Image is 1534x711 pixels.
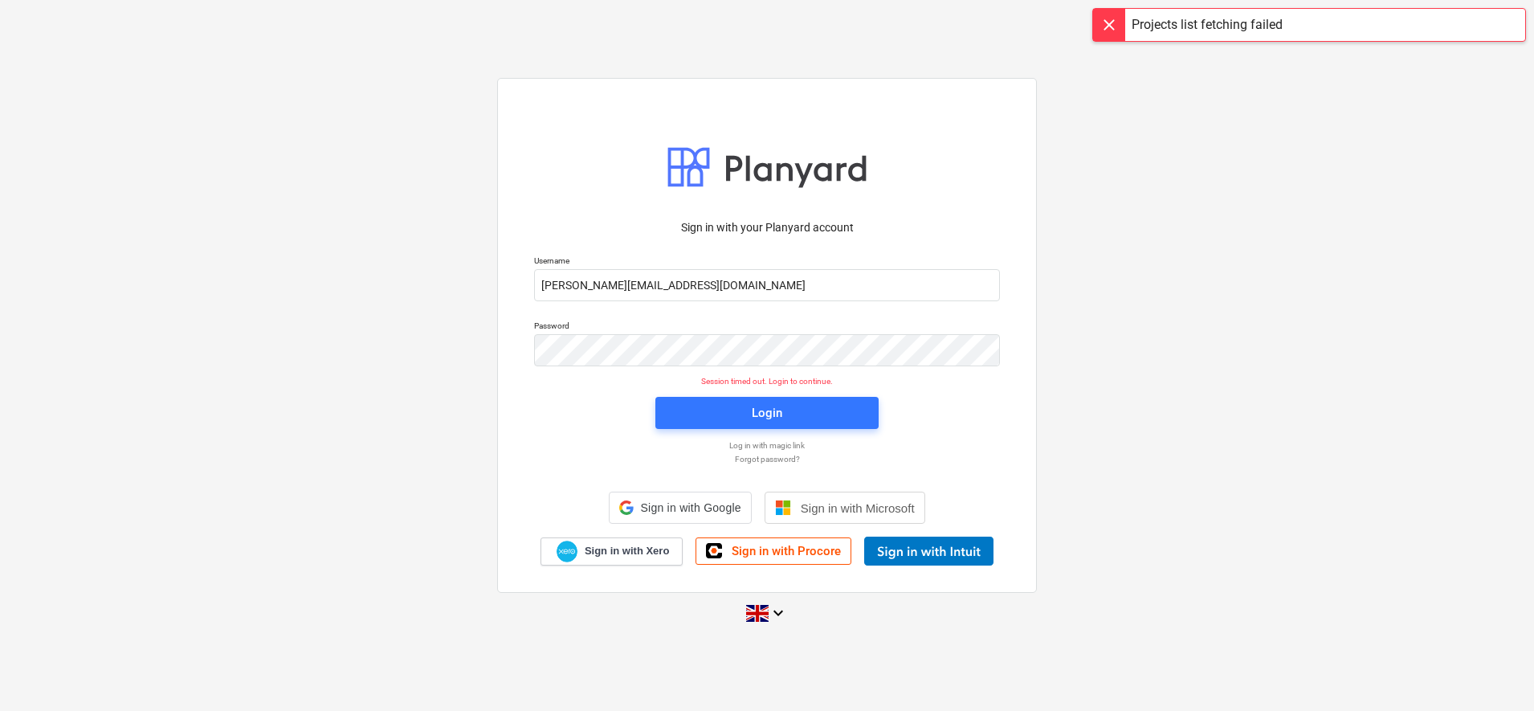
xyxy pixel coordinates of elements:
span: Sign in with Xero [585,544,669,558]
img: Microsoft logo [775,500,791,516]
button: Login [655,397,879,429]
a: Sign in with Procore [696,537,851,565]
p: Username [534,255,1000,269]
a: Log in with magic link [526,440,1008,451]
div: Login [752,402,782,423]
a: Forgot password? [526,454,1008,464]
div: Sign in with Google [609,492,751,524]
p: Sign in with your Planyard account [534,219,1000,236]
span: Sign in with Procore [732,544,841,558]
img: Xero logo [557,541,577,562]
i: keyboard_arrow_down [769,603,788,623]
div: Projects list fetching failed [1132,15,1283,35]
p: Session timed out. Login to continue. [524,376,1010,386]
span: Sign in with Google [640,501,740,514]
p: Password [534,321,1000,334]
span: Sign in with Microsoft [801,501,915,515]
input: Username [534,269,1000,301]
a: Sign in with Xero [541,537,683,566]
